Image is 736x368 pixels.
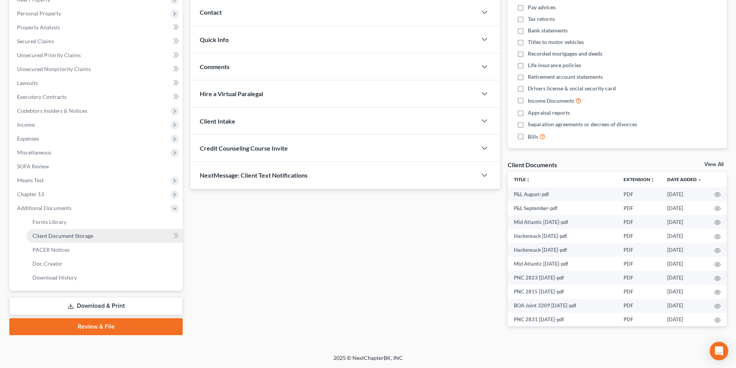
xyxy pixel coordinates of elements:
a: Client Document Storage [26,229,183,243]
a: Download & Print [9,297,183,315]
span: SOFA Review [17,163,49,170]
div: 2025 © NextChapterBK, INC [148,354,588,368]
span: Bank statements [528,27,568,34]
td: [DATE] [661,201,708,215]
a: Extensionunfold_more [624,176,655,182]
td: PDF [617,187,661,201]
a: Executory Contracts [11,90,183,104]
span: Personal Property [17,10,61,17]
a: PACER Notices [26,243,183,257]
td: PNC 2815 [DATE]-pdf [508,285,617,299]
span: Titles to motor vehicles [528,38,584,46]
i: unfold_more [650,178,655,182]
span: Contact [200,8,222,16]
span: Quick Info [200,36,229,43]
td: [DATE] [661,215,708,229]
td: Mid Atlantic [DATE]-pdf [508,215,617,229]
span: Hire a Virtual Paralegal [200,90,263,97]
a: View All [704,162,724,167]
td: PNC 2823 [DATE]-pdf [508,271,617,285]
span: Executory Contracts [17,93,66,100]
span: Tax returns [528,15,555,23]
span: Client Document Storage [32,232,93,239]
a: Unsecured Nonpriority Claims [11,62,183,76]
td: [DATE] [661,257,708,271]
td: PDF [617,243,661,257]
span: Income [17,121,35,128]
td: PDF [617,215,661,229]
span: Expenses [17,135,39,142]
td: PDF [617,201,661,215]
span: Unsecured Nonpriority Claims [17,66,91,72]
td: PDF [617,229,661,243]
span: Bills [528,133,538,141]
a: Unsecured Priority Claims [11,48,183,62]
span: NextMessage: Client Text Notifications [200,171,308,179]
span: Recorded mortgages and deeds [528,50,602,58]
span: Doc Creator [32,260,63,267]
span: Miscellaneous [17,149,51,156]
td: Mid Atlantic [DATE]-pdf [508,257,617,271]
span: Additional Documents [17,205,71,211]
td: PDF [617,257,661,271]
a: Property Analysis [11,20,183,34]
td: [DATE] [661,299,708,313]
span: Unsecured Priority Claims [17,52,81,58]
span: Secured Claims [17,38,54,44]
span: Credit Counseling Course Invite [200,144,288,152]
td: Hackensack [DATE]-pdf [508,243,617,257]
a: Download History [26,271,183,285]
td: P&L September-pdf [508,201,617,215]
a: Secured Claims [11,34,183,48]
div: Client Documents [508,161,557,169]
i: unfold_more [526,178,530,182]
td: [DATE] [661,243,708,257]
td: [DATE] [661,229,708,243]
td: PNC 2831 [DATE]-pdf [508,313,617,327]
td: [DATE] [661,285,708,299]
span: Comments [200,63,229,70]
a: Date Added expand_more [667,176,702,182]
span: Income Documents [528,97,574,105]
td: PDF [617,271,661,285]
td: [DATE] [661,187,708,201]
span: Separation agreements or decrees of divorces [528,120,637,128]
td: P&L August-pdf [508,187,617,201]
td: [DATE] [661,313,708,327]
span: Pay advices [528,3,556,11]
span: Lawsuits [17,80,38,86]
td: [DATE] [661,271,708,285]
span: Life insurance policies [528,61,581,69]
span: Appraisal reports [528,109,570,117]
td: PDF [617,285,661,299]
a: SOFA Review [11,159,183,173]
span: Property Analysis [17,24,60,31]
a: Review & File [9,318,183,335]
i: expand_more [697,178,702,182]
div: Open Intercom Messenger [710,342,728,360]
td: PDF [617,299,661,313]
a: Forms Library [26,215,183,229]
td: Hackensack [DATE]-pdf [508,229,617,243]
span: Client Intake [200,117,235,125]
span: Means Test [17,177,44,183]
td: PDF [617,313,661,327]
td: BOA Joint 3209 [DATE]-pdf [508,299,617,313]
span: Codebtors Insiders & Notices [17,107,87,114]
span: Download History [32,274,77,281]
span: Forms Library [32,219,66,225]
a: Titleunfold_more [514,176,530,182]
span: PACER Notices [32,246,70,253]
a: Lawsuits [11,76,183,90]
span: Drivers license & social security card [528,85,616,92]
span: Retirement account statements [528,73,603,81]
span: Chapter 13 [17,191,44,197]
a: Doc Creator [26,257,183,271]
